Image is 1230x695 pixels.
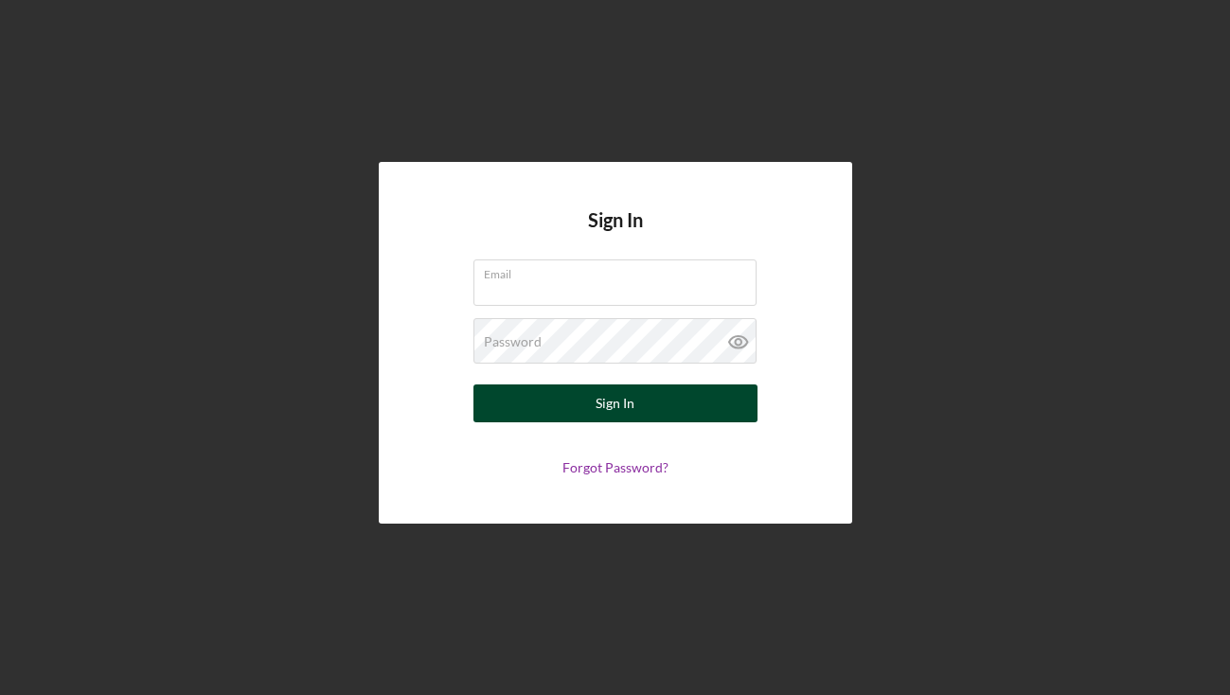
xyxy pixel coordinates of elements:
[484,260,757,281] label: Email
[473,384,758,422] button: Sign In
[596,384,634,422] div: Sign In
[484,334,542,349] label: Password
[562,459,668,475] a: Forgot Password?
[588,209,643,259] h4: Sign In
